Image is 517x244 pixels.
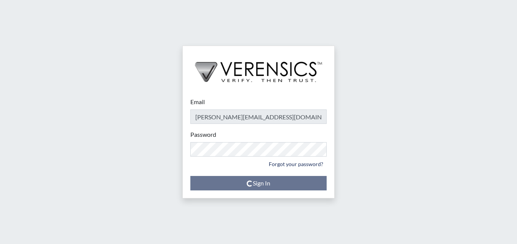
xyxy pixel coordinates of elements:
[265,158,327,170] a: Forgot your password?
[190,97,205,106] label: Email
[190,130,216,139] label: Password
[183,46,334,90] img: logo-wide-black.2aad4157.png
[190,176,327,190] button: Sign In
[190,109,327,124] input: Email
